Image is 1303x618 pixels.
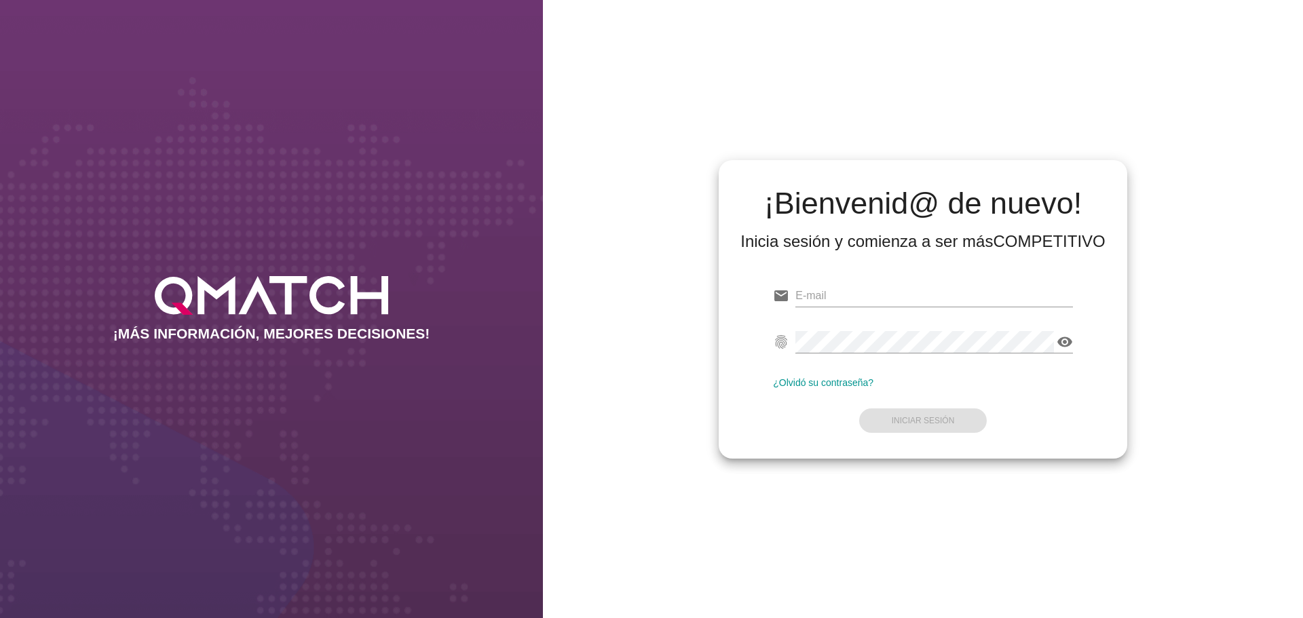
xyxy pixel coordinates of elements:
[1057,334,1073,350] i: visibility
[993,232,1105,250] strong: COMPETITIVO
[773,334,789,350] i: fingerprint
[740,231,1106,252] div: Inicia sesión y comienza a ser más
[795,285,1073,307] input: E-mail
[773,288,789,304] i: email
[113,326,430,342] h2: ¡MÁS INFORMACIÓN, MEJORES DECISIONES!
[773,377,873,388] a: ¿Olvidó su contraseña?
[740,187,1106,220] h2: ¡Bienvenid@ de nuevo!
